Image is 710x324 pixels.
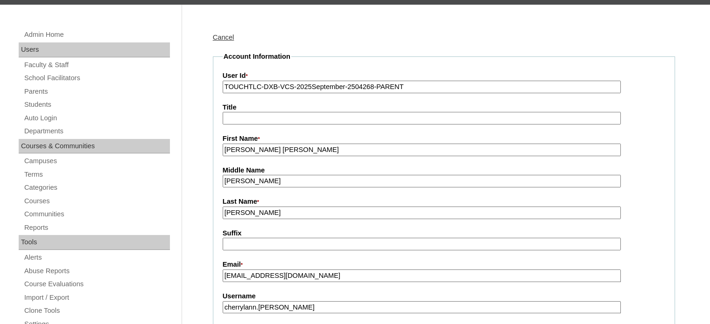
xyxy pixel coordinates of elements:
[19,139,170,154] div: Courses & Communities
[223,291,665,301] label: Username
[23,86,170,97] a: Parents
[23,265,170,277] a: Abuse Reports
[223,52,291,62] legend: Account Information
[23,222,170,234] a: Reports
[223,103,665,112] label: Title
[23,278,170,290] a: Course Evaluations
[223,71,665,81] label: User Id
[223,260,665,270] label: Email
[23,112,170,124] a: Auto Login
[23,169,170,180] a: Terms
[23,99,170,110] a: Students
[23,59,170,71] a: Faculty & Staff
[223,165,665,175] label: Middle Name
[223,228,665,238] label: Suffix
[19,235,170,250] div: Tools
[223,197,665,207] label: Last Name
[23,29,170,41] a: Admin Home
[213,34,234,41] a: Cancel
[223,134,665,144] label: First Name
[19,42,170,57] div: Users
[23,72,170,84] a: School Facilitators
[23,208,170,220] a: Communities
[23,155,170,167] a: Campuses
[23,182,170,193] a: Categories
[23,195,170,207] a: Courses
[23,125,170,137] a: Departments
[23,252,170,263] a: Alerts
[23,305,170,317] a: Clone Tools
[23,292,170,303] a: Import / Export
